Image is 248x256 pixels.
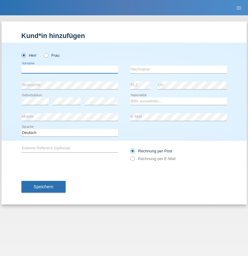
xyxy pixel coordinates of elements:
input: Frau [44,53,48,57]
label: Frau [44,53,59,58]
button: Speichern [21,181,66,193]
h1: Kund*in hinzufügen [21,32,227,40]
span: Speichern [34,184,53,189]
label: Herr [21,53,37,58]
label: Rechnung per Post [130,149,172,153]
input: Rechnung per Post [130,149,134,156]
i: menu [236,5,242,11]
label: Rechnung per E-Mail [130,156,176,161]
input: Rechnung per E-Mail [130,156,134,164]
a: menu [233,6,245,10]
input: Herr [21,53,25,57]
